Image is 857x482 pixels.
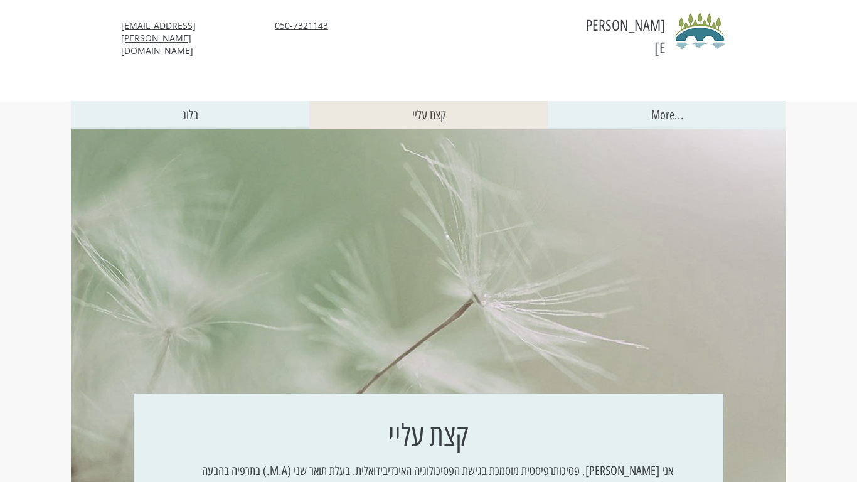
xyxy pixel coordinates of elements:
span: קצת עליי [388,417,469,453]
a: 050-7321143 [275,19,328,31]
a: בלוג [71,101,309,129]
p: בלוג [176,101,205,129]
span: [PERSON_NAME] [586,16,666,57]
a: [EMAIL_ADDRESS][PERSON_NAME][DOMAIN_NAME] [121,19,196,56]
p: קצת עליי [406,101,452,129]
p: More... [645,101,690,129]
a: קצת עליי [309,101,548,129]
nav: אתר [71,101,786,129]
